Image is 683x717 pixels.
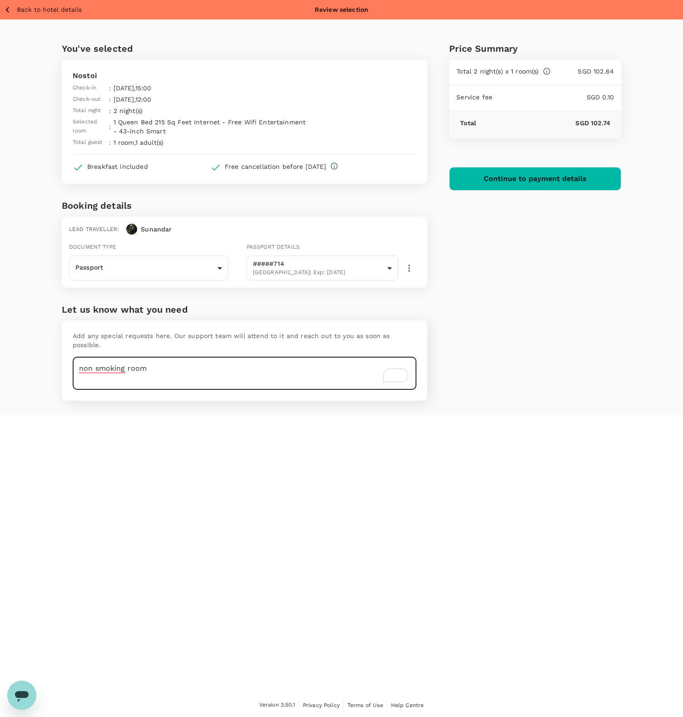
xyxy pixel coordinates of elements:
[391,700,424,710] a: Help Centre
[456,67,539,76] p: Total 2 night(s) x 1 room(s)
[492,93,614,102] p: SGD 0.10
[109,106,111,115] span: :
[73,106,101,115] span: Total night
[126,224,137,235] img: Sunandar avatar
[114,83,312,93] p: [DATE] , 15:00
[69,226,119,232] span: Lead traveller :
[449,41,621,56] div: Price Summary
[73,331,416,349] p: Add any special requests here. Our support team will attend to it and reach out to you as soon as...
[114,138,312,147] p: 1 room , 1 adult(s)
[303,702,340,708] span: Privacy Policy
[456,93,492,102] p: Service fee
[141,225,172,234] p: Sunandar
[347,702,383,708] span: Terms of Use
[303,700,340,710] a: Privacy Policy
[476,118,610,128] p: SGD 102.74
[253,268,384,277] span: [GEOGRAPHIC_DATA] | Exp: [DATE]
[73,81,313,147] table: simple table
[253,259,384,268] p: #####714
[330,162,338,170] svg: Full refund before 2025-08-25 00:00 Cancelation after 2025-08-25 00:00, cancelation fee of SGD 95...
[73,118,109,136] span: Selected room
[247,253,399,283] div: #####714[GEOGRAPHIC_DATA]| Exp: [DATE]
[62,198,427,213] h6: Booking details
[75,263,214,272] p: Passport
[259,701,295,710] span: Version 3.50.1
[73,95,100,104] span: Check-out
[109,95,111,104] span: :
[114,106,312,115] p: 2 night(s)
[109,138,111,147] span: :
[17,5,82,15] p: Back to hotel details
[62,41,427,56] h6: You've selected
[62,302,427,317] h6: Let us know what you need
[225,162,327,171] div: Free cancellation before [DATE]
[73,357,416,390] textarea: To enrich screen reader interactions, please activate Accessibility in Grammarly extension settings
[69,244,116,250] span: Document type
[87,162,148,171] div: Breakfast included
[347,700,383,710] a: Terms of Use
[4,4,82,15] button: Back to hotel details
[73,83,96,93] span: Check-in
[460,118,476,128] p: Total
[315,5,368,14] div: Review selection
[551,67,614,76] p: SGD 102.64
[109,83,111,93] span: :
[7,681,36,710] iframe: Button to launch messaging window
[114,118,312,136] p: 1 Queen Bed 215 Sq Feet Internet - Free Wifi Entertainment - 43-inch Smart
[247,244,300,250] span: Passport details
[449,167,621,191] button: Continue to payment details
[391,702,424,708] span: Help Centre
[69,257,228,280] div: Passport
[73,70,416,81] p: Nostoi
[109,122,111,131] span: :
[114,95,312,104] p: [DATE] , 12:00
[73,138,103,147] span: Total guest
